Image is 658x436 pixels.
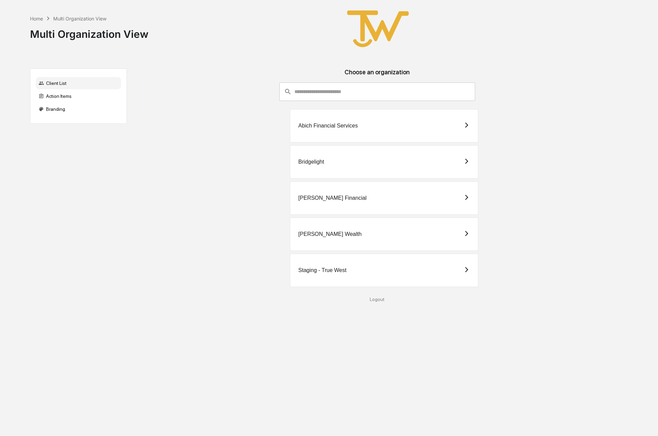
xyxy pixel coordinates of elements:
div: Staging - True West [298,267,347,273]
div: Branding [36,103,121,115]
div: Abich Financial Services [298,123,358,129]
div: [PERSON_NAME] Financial [298,195,367,201]
div: Bridgelight [298,159,324,165]
div: consultant-dashboard__filter-organizations-search-bar [279,82,475,101]
div: Client List [36,77,121,89]
div: Action Items [36,90,121,102]
div: [PERSON_NAME] Wealth [298,231,362,237]
div: Multi Organization View [53,16,106,21]
div: Choose an organization [132,69,622,82]
div: Logout [132,297,622,302]
img: True West [344,5,412,52]
div: Home [30,16,43,21]
div: Multi Organization View [30,22,148,40]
